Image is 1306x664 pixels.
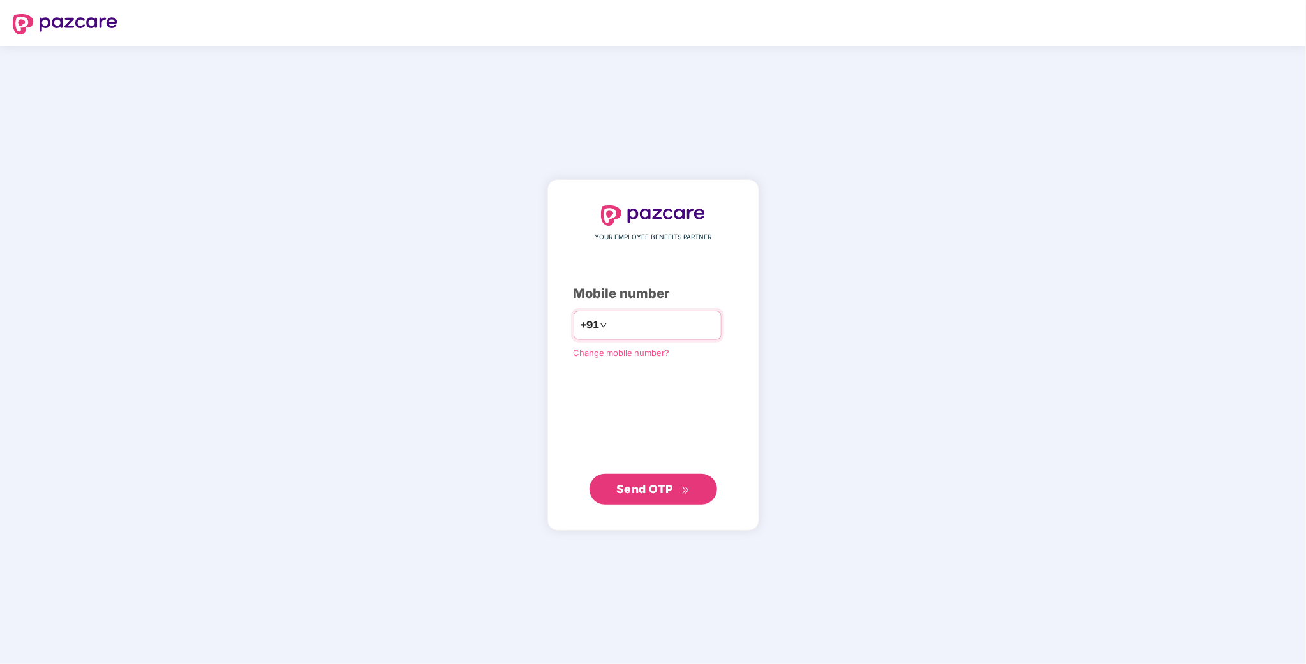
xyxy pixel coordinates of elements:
img: logo [13,14,117,34]
span: Send OTP [616,482,673,496]
span: down [600,321,607,329]
span: +91 [581,317,600,333]
button: Send OTPdouble-right [590,474,717,505]
div: Mobile number [574,284,733,304]
span: YOUR EMPLOYEE BENEFITS PARTNER [595,232,711,242]
a: Change mobile number? [574,348,670,358]
img: logo [601,205,706,226]
span: double-right [681,486,690,494]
